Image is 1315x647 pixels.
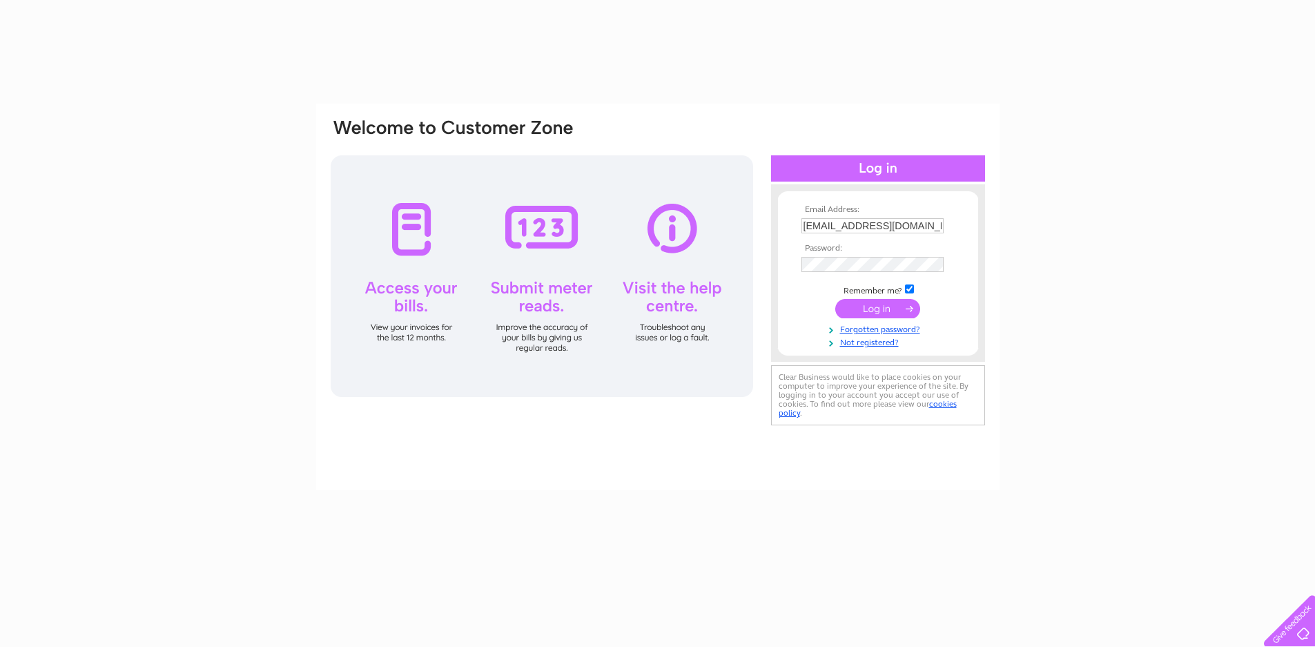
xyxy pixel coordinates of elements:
a: Forgotten password? [801,322,958,335]
th: Password: [798,244,958,253]
input: Submit [835,299,920,318]
td: Remember me? [798,282,958,296]
a: cookies policy [779,399,957,418]
a: Not registered? [801,335,958,348]
th: Email Address: [798,205,958,215]
div: Clear Business would like to place cookies on your computer to improve your experience of the sit... [771,365,985,425]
